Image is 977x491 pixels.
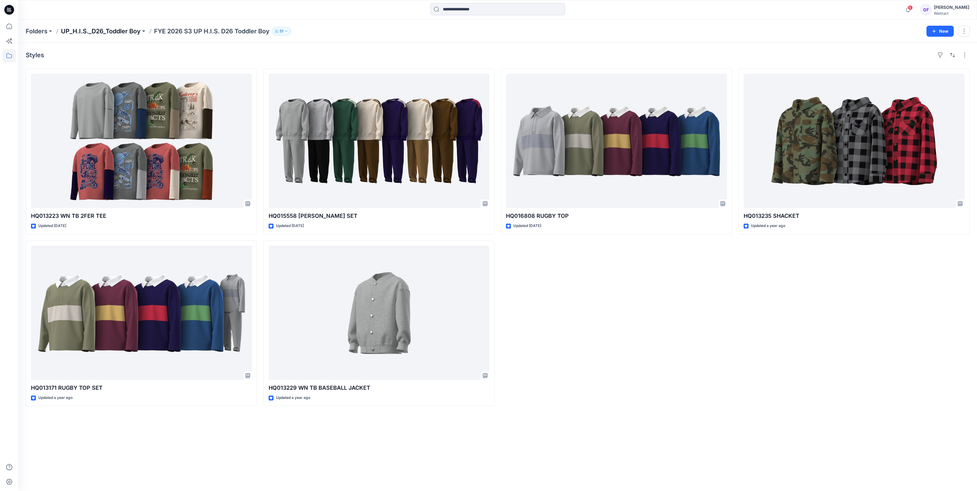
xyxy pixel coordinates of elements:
[744,212,965,220] p: HQ013235 SHACKET
[38,223,66,229] p: Updated [DATE]
[276,223,304,229] p: Updated [DATE]
[506,212,727,220] p: HQ016808 RUGBY TOP
[31,384,252,392] p: HQ013171 RUGBY TOP SET
[154,27,270,35] p: FYE 2026 S3 UP H.I.S. D26 Toddler Boy
[31,246,252,380] a: HQ013171 RUGBY TOP SET
[38,395,73,401] p: Updated a year ago
[506,74,727,208] a: HQ016808 RUGBY TOP
[908,5,913,10] span: 6
[276,395,310,401] p: Updated a year ago
[26,27,47,35] a: Folders
[934,4,969,11] div: [PERSON_NAME]
[934,11,969,16] div: Walmart
[269,74,490,208] a: HQ015558 HENLEY SET
[744,74,965,208] a: HQ013235 SHACKET
[61,27,141,35] a: UP_H.I.S._D26_Toddler Boy
[269,246,490,380] a: HQ013229 WN TB BASEBALL JACKET
[751,223,785,229] p: Updated a year ago
[513,223,541,229] p: Updated [DATE]
[920,4,931,15] div: GF
[272,27,291,35] button: 51
[926,26,954,37] button: New
[31,74,252,208] a: HQ013223 WN TB 2FER TEE
[26,51,44,59] h4: Styles
[269,384,490,392] p: HQ013229 WN TB BASEBALL JACKET
[269,212,490,220] p: HQ015558 [PERSON_NAME] SET
[280,28,283,35] p: 51
[31,212,252,220] p: HQ013223 WN TB 2FER TEE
